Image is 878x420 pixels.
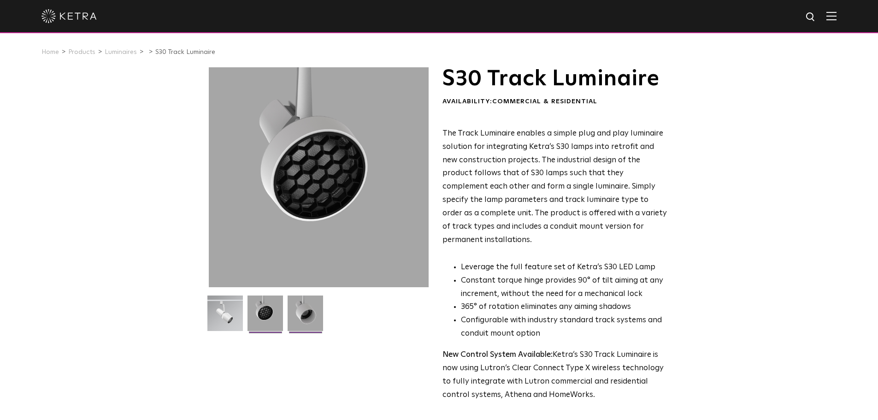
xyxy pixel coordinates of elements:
[41,9,97,23] img: ketra-logo-2019-white
[442,130,667,244] span: The Track Luminaire enables a simple plug and play luminaire solution for integrating Ketra’s S30...
[442,351,553,359] strong: New Control System Available:
[461,301,667,314] li: 365° of rotation eliminates any aiming shadows
[288,296,323,338] img: 9e3d97bd0cf938513d6e
[41,49,59,55] a: Home
[442,349,667,402] p: Ketra’s S30 Track Luminaire is now using Lutron’s Clear Connect Type X wireless technology to ful...
[207,296,243,338] img: S30-Track-Luminaire-2021-Web-Square
[442,97,667,106] div: Availability:
[68,49,95,55] a: Products
[461,261,667,274] li: Leverage the full feature set of Ketra’s S30 LED Lamp
[826,12,837,20] img: Hamburger%20Nav.svg
[442,67,667,90] h1: S30 Track Luminaire
[461,314,667,341] li: Configurable with industry standard track systems and conduit mount option
[247,296,283,338] img: 3b1b0dc7630e9da69e6b
[155,49,215,55] a: S30 Track Luminaire
[461,274,667,301] li: Constant torque hinge provides 90° of tilt aiming at any increment, without the need for a mechan...
[805,12,817,23] img: search icon
[492,98,597,105] span: Commercial & Residential
[105,49,137,55] a: Luminaires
